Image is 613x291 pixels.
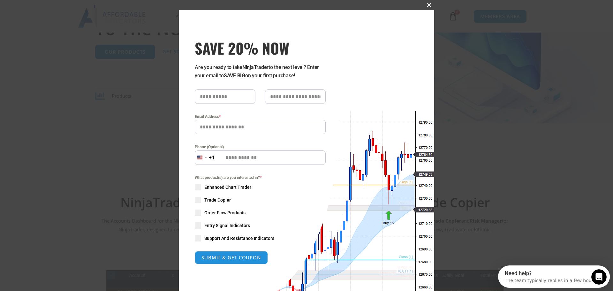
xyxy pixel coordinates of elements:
span: Order Flow Products [204,210,246,216]
div: The team typically replies in a few hours. [7,11,99,17]
strong: SAVE BIG [224,73,245,79]
iframe: Intercom live chat [591,269,607,285]
span: Enhanced Chart Trader [204,184,251,190]
div: Open Intercom Messenger [3,3,118,20]
label: Email Address [195,113,326,120]
span: Support And Resistance Indicators [204,235,274,241]
label: Order Flow Products [195,210,326,216]
span: What product(s) are you interested in? [195,174,326,181]
strong: NinjaTrader [242,64,269,70]
span: SAVE 20% NOW [195,39,326,57]
div: Need help? [7,5,99,11]
label: Phone (Optional) [195,144,326,150]
label: Enhanced Chart Trader [195,184,326,190]
span: Entry Signal Indicators [204,222,250,229]
span: Trade Copier [204,197,231,203]
button: SUBMIT & GET COUPON [195,251,268,264]
label: Trade Copier [195,197,326,203]
button: Selected country [195,150,215,165]
label: Entry Signal Indicators [195,222,326,229]
div: +1 [209,154,215,162]
iframe: Intercom live chat discovery launcher [498,265,610,288]
p: Are you ready to take to the next level? Enter your email to on your first purchase! [195,63,326,80]
label: Support And Resistance Indicators [195,235,326,241]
